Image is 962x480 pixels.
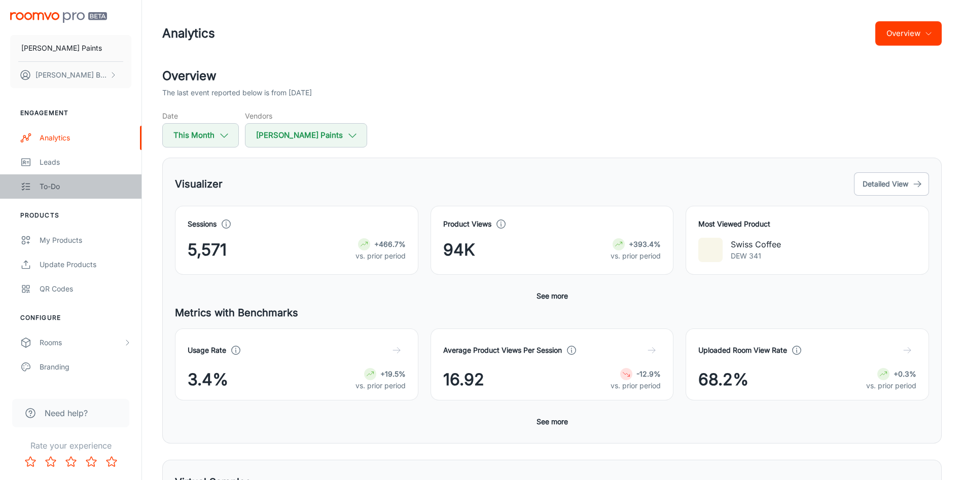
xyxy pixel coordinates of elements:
div: My Products [40,235,131,246]
p: vs. prior period [355,380,406,391]
p: Rate your experience [8,439,133,452]
h4: Most Viewed Product [698,218,916,230]
h4: Usage Rate [188,345,226,356]
div: Analytics [40,132,131,143]
div: Branding [40,361,131,373]
h1: Analytics [162,24,215,43]
div: Update Products [40,259,131,270]
button: Rate 4 star [81,452,101,472]
button: Rate 2 star [41,452,61,472]
strong: +466.7% [374,240,406,248]
p: [PERSON_NAME] Paints [21,43,102,54]
button: Rate 1 star [20,452,41,472]
h5: Visualizer [175,176,223,192]
p: DEW 341 [731,250,781,262]
strong: +0.3% [894,370,916,378]
span: 5,571 [188,238,227,262]
button: Rate 5 star [101,452,122,472]
span: 16.92 [443,367,484,392]
p: [PERSON_NAME] Broglia [35,69,107,81]
img: Swiss Coffee [698,238,723,262]
button: Rate 3 star [61,452,81,472]
strong: -12.9% [636,370,661,378]
button: [PERSON_NAME] Broglia [10,62,131,88]
strong: +19.5% [380,370,406,378]
p: The last event reported below is from [DATE] [162,87,312,98]
p: vs. prior period [611,380,661,391]
h4: Sessions [188,218,217,230]
div: Rooms [40,337,123,348]
span: 68.2% [698,367,749,392]
h4: Uploaded Room View Rate [698,345,787,356]
img: Roomvo PRO Beta [10,12,107,23]
button: [PERSON_NAME] Paints [245,123,367,147]
button: Detailed View [854,172,929,196]
button: [PERSON_NAME] Paints [10,35,131,61]
h2: Overview [162,67,942,85]
p: vs. prior period [611,250,661,262]
p: vs. prior period [355,250,406,262]
p: vs. prior period [866,380,916,391]
h5: Metrics with Benchmarks [175,305,929,320]
div: Leads [40,157,131,168]
strong: +393.4% [629,240,661,248]
h4: Product Views [443,218,491,230]
div: QR Codes [40,283,131,294]
span: 94K [443,238,475,262]
button: See more [532,287,572,305]
span: 3.4% [188,367,228,392]
button: This Month [162,123,239,147]
h5: Date [162,110,239,121]
button: Overview [875,21,942,46]
span: Need help? [45,407,88,419]
div: To-do [40,181,131,192]
h4: Average Product Views Per Session [443,345,562,356]
p: Swiss Coffee [731,238,781,250]
div: Texts [40,386,131,397]
h5: Vendors [245,110,367,121]
button: See more [532,413,572,431]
